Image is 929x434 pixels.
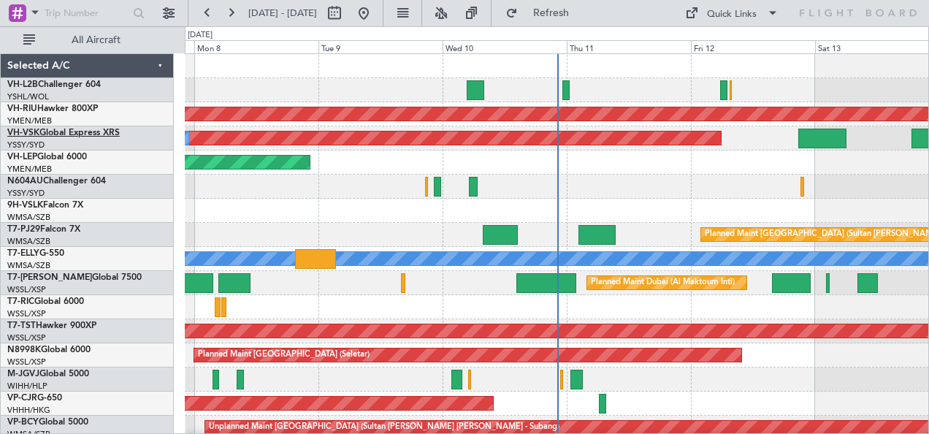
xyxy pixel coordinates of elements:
[7,249,64,258] a: T7-ELLYG-550
[7,115,52,126] a: YMEN/MEB
[7,418,39,427] span: VP-BCY
[7,273,92,282] span: T7-[PERSON_NAME]
[591,272,735,294] div: Planned Maint Dubai (Al Maktoum Intl)
[7,177,43,186] span: N604AU
[7,129,120,137] a: VH-VSKGlobal Express XRS
[7,394,62,403] a: VP-CJRG-650
[7,225,80,234] a: T7-PJ29Falcon 7X
[7,405,50,416] a: VHHH/HKG
[691,40,815,53] div: Fri 12
[7,104,37,113] span: VH-RIU
[7,201,43,210] span: 9H-VSLK
[7,104,98,113] a: VH-RIUHawker 800XP
[7,80,38,89] span: VH-L2B
[198,344,370,366] div: Planned Maint [GEOGRAPHIC_DATA] (Seletar)
[7,370,89,378] a: M-JGVJGlobal 5000
[7,346,41,354] span: N8998K
[678,1,786,25] button: Quick Links
[7,297,34,306] span: T7-RIC
[499,1,586,25] button: Refresh
[7,164,52,175] a: YMEN/MEB
[7,260,50,271] a: WMSA/SZB
[248,7,317,20] span: [DATE] - [DATE]
[7,381,47,392] a: WIHH/HLP
[7,394,37,403] span: VP-CJR
[521,8,582,18] span: Refresh
[7,129,39,137] span: VH-VSK
[567,40,691,53] div: Thu 11
[7,321,36,330] span: T7-TST
[707,7,757,22] div: Quick Links
[443,40,567,53] div: Wed 10
[38,35,154,45] span: All Aircraft
[188,29,213,42] div: [DATE]
[16,28,158,52] button: All Aircraft
[7,140,45,151] a: YSSY/SYD
[7,80,101,89] a: VH-L2BChallenger 604
[318,40,443,53] div: Tue 9
[7,153,87,161] a: VH-LEPGlobal 6000
[7,153,37,161] span: VH-LEP
[45,2,129,24] input: Trip Number
[7,236,50,247] a: WMSA/SZB
[7,177,106,186] a: N604AUChallenger 604
[7,418,88,427] a: VP-BCYGlobal 5000
[7,284,46,295] a: WSSL/XSP
[7,370,39,378] span: M-JGVJ
[7,357,46,368] a: WSSL/XSP
[7,273,142,282] a: T7-[PERSON_NAME]Global 7500
[7,249,39,258] span: T7-ELLY
[7,225,40,234] span: T7-PJ29
[7,91,49,102] a: YSHL/WOL
[7,332,46,343] a: WSSL/XSP
[7,308,46,319] a: WSSL/XSP
[7,321,96,330] a: T7-TSTHawker 900XP
[7,188,45,199] a: YSSY/SYD
[7,201,83,210] a: 9H-VSLKFalcon 7X
[7,212,50,223] a: WMSA/SZB
[7,297,84,306] a: T7-RICGlobal 6000
[194,40,318,53] div: Mon 8
[7,346,91,354] a: N8998KGlobal 6000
